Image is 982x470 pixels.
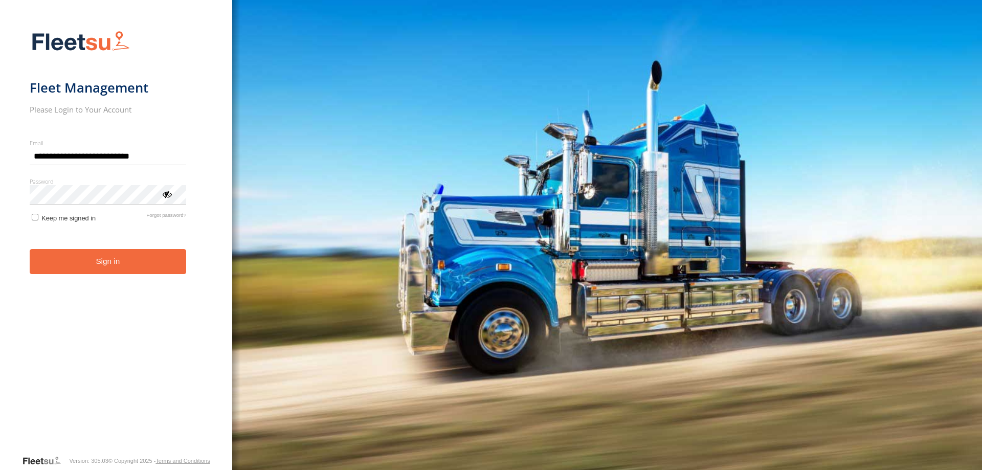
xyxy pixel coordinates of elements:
[30,177,187,185] label: Password
[22,456,69,466] a: Visit our Website
[108,458,210,464] div: © Copyright 2025 -
[155,458,210,464] a: Terms and Conditions
[146,212,186,222] a: Forgot password?
[69,458,108,464] div: Version: 305.03
[30,79,187,96] h1: Fleet Management
[41,214,96,222] span: Keep me signed in
[30,139,187,147] label: Email
[30,25,203,455] form: main
[30,29,132,55] img: Fleetsu
[32,214,38,220] input: Keep me signed in
[162,189,172,199] div: ViewPassword
[30,104,187,115] h2: Please Login to Your Account
[30,249,187,274] button: Sign in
